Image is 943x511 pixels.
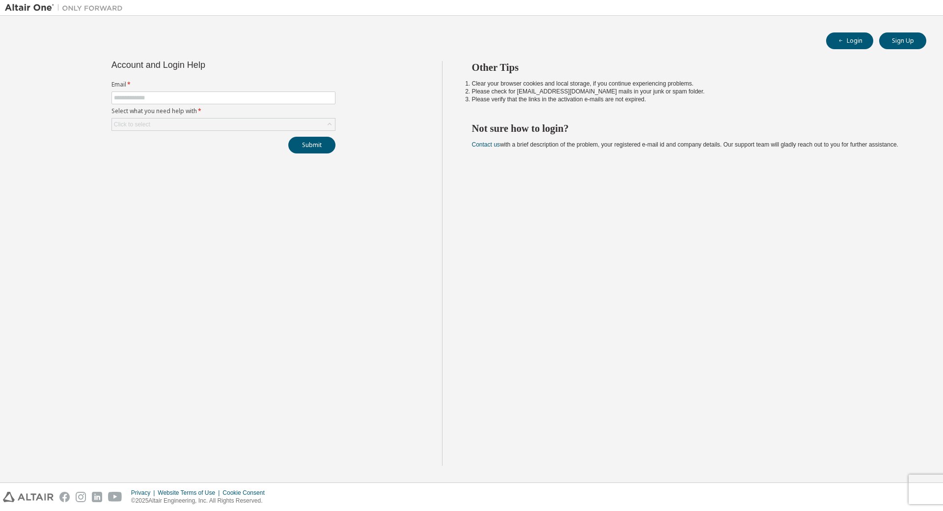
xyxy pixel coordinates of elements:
img: youtube.svg [108,492,122,502]
img: altair_logo.svg [3,492,54,502]
img: linkedin.svg [92,492,102,502]
button: Sign Up [879,32,926,49]
label: Select what you need help with [111,107,335,115]
a: Contact us [472,141,500,148]
span: with a brief description of the problem, your registered e-mail id and company details. Our suppo... [472,141,898,148]
img: facebook.svg [59,492,70,502]
li: Clear your browser cookies and local storage, if you continue experiencing problems. [472,80,909,88]
div: Click to select [112,119,335,130]
button: Submit [288,137,335,153]
h2: Other Tips [472,61,909,74]
div: Cookie Consent [222,489,270,497]
img: Altair One [5,3,128,13]
div: Website Terms of Use [158,489,222,497]
div: Account and Login Help [111,61,291,69]
div: Click to select [114,120,150,128]
img: instagram.svg [76,492,86,502]
p: © 2025 Altair Engineering, Inc. All Rights Reserved. [131,497,271,505]
li: Please check for [EMAIL_ADDRESS][DOMAIN_NAME] mails in your junk or spam folder. [472,88,909,95]
label: Email [111,81,335,89]
div: Privacy [131,489,158,497]
li: Please verify that the links in the activation e-mails are not expired. [472,95,909,103]
button: Login [826,32,873,49]
h2: Not sure how to login? [472,122,909,135]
